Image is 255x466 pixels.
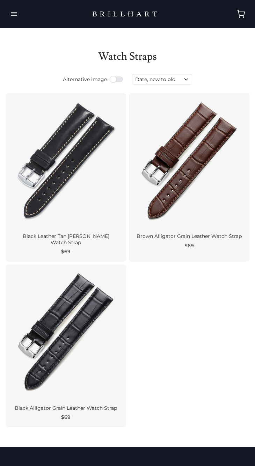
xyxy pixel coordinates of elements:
h1: Watch Straps [6,50,249,63]
span: $69 [184,242,194,249]
a: Black Alligator Grain Leather Watch Strap Black Alligator Grain Leather Watch Strap $69 [6,264,126,427]
a: Black Leather Tan Stich Watch Strap Black Leather Tan [PERSON_NAME] Watch Strap $69 [6,93,126,262]
a: Brown Alligator Grain Leather Watch Strap Brown Alligator Grain Leather Watch Strap $69 [129,93,249,262]
div: Black Leather Tan [PERSON_NAME] Watch Strap [10,233,122,246]
span: $69 [61,414,71,421]
div: Brown Alligator Grain Leather Watch Strap [133,233,245,240]
input: Use setting [110,76,124,83]
div: Black Alligator Grain Leather Watch Strap [10,405,122,412]
span: Alternative image [63,76,107,83]
span: $69 [61,248,71,255]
